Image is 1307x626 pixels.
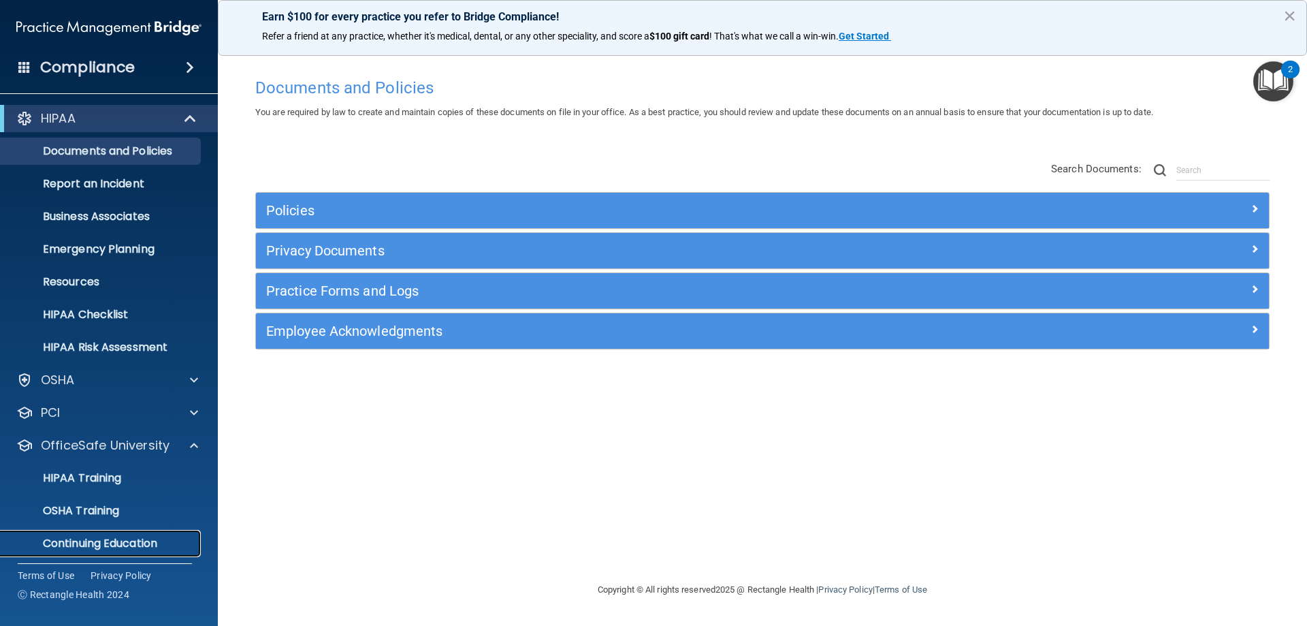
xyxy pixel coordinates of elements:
h5: Employee Acknowledgments [266,324,1005,339]
a: Policies [266,200,1259,221]
h5: Policies [266,203,1005,218]
p: Continuing Education [9,537,195,550]
p: Documents and Policies [9,144,195,158]
button: Open Resource Center, 2 new notifications [1253,61,1293,101]
h5: Practice Forms and Logs [266,283,1005,298]
a: OfficeSafe University [16,437,198,454]
p: OSHA Training [9,504,119,518]
div: Copyright © All rights reserved 2025 @ Rectangle Health | | [514,568,1011,612]
p: HIPAA [41,110,76,127]
p: HIPAA Checklist [9,308,195,322]
p: Report an Incident [9,177,195,191]
h4: Documents and Policies [255,79,1270,97]
h5: Privacy Documents [266,243,1005,258]
a: Privacy Policy [818,584,872,595]
p: HIPAA Training [9,471,121,485]
a: Terms of Use [18,569,74,582]
p: Emergency Planning [9,242,195,256]
p: Resources [9,275,195,289]
span: ! That's what we call a win-win. [709,31,839,42]
div: 2 [1288,69,1293,87]
p: Business Associates [9,210,195,223]
strong: $100 gift card [649,31,709,42]
span: You are required by law to create and maintain copies of these documents on file in your office. ... [255,107,1153,117]
span: Search Documents: [1051,163,1142,175]
a: PCI [16,405,198,421]
p: OSHA [41,372,75,388]
a: Privacy Policy [91,569,152,582]
a: Practice Forms and Logs [266,280,1259,302]
strong: Get Started [839,31,889,42]
a: Get Started [839,31,891,42]
input: Search [1176,160,1270,181]
p: PCI [41,405,60,421]
h4: Compliance [40,58,135,77]
img: PMB logo [16,14,201,42]
span: Refer a friend at any practice, whether it's medical, dental, or any other speciality, and score a [262,31,649,42]
button: Close [1283,5,1296,27]
span: Ⓒ Rectangle Health 2024 [18,588,129,601]
p: OfficeSafe University [41,437,170,454]
img: ic-search.3b580494.png [1154,164,1166,176]
p: HIPAA Risk Assessment [9,341,195,354]
a: Employee Acknowledgments [266,320,1259,342]
a: HIPAA [16,110,197,127]
a: OSHA [16,372,198,388]
p: Earn $100 for every practice you refer to Bridge Compliance! [262,10,1263,23]
a: Terms of Use [875,584,927,595]
a: Privacy Documents [266,240,1259,262]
